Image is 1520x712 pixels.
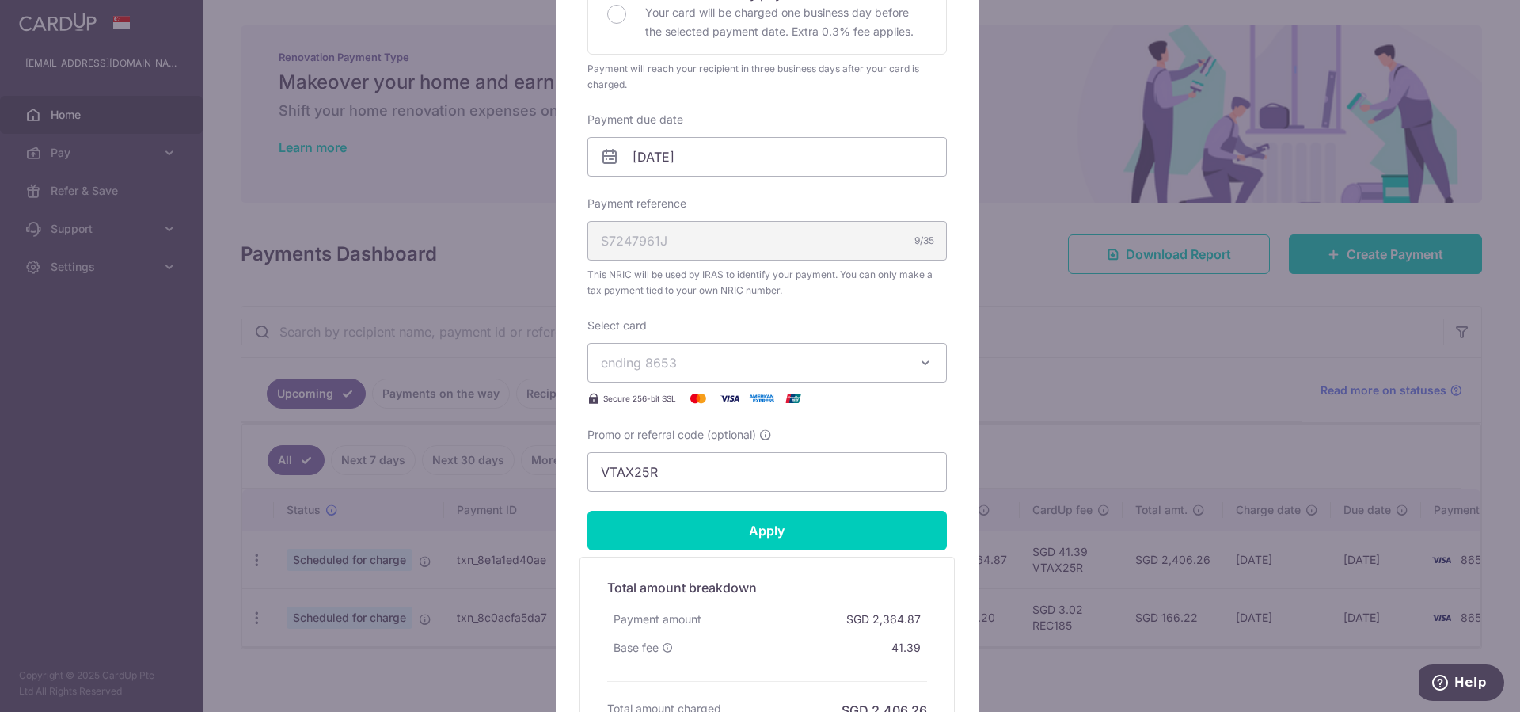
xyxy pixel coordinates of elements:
span: This NRIC will be used by IRAS to identify your payment. You can only make a tax payment tied to ... [587,267,947,299]
img: UnionPay [777,389,809,408]
label: Select card [587,318,647,333]
span: Base fee [614,640,659,656]
iframe: Opens a widget where you can find more information [1419,664,1504,704]
div: 9/35 [914,233,934,249]
label: Payment due date [587,112,683,128]
span: Secure 256-bit SSL [603,392,676,405]
img: American Express [746,389,777,408]
button: ending 8653 [587,343,947,383]
img: Visa [714,389,746,408]
h5: Total amount breakdown [607,578,927,597]
img: Mastercard [682,389,714,408]
span: ending 8653 [601,355,677,371]
span: Promo or referral code (optional) [587,427,756,443]
label: Payment reference [587,196,686,211]
div: 41.39 [885,634,927,662]
p: Your card will be charged one business day before the selected payment date. Extra 0.3% fee applies. [645,3,927,41]
input: DD / MM / YYYY [587,137,947,177]
input: Apply [587,511,947,550]
div: SGD 2,364.87 [840,605,927,634]
div: Payment will reach your recipient in three business days after your card is charged. [587,61,947,93]
div: Payment amount [607,605,708,634]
